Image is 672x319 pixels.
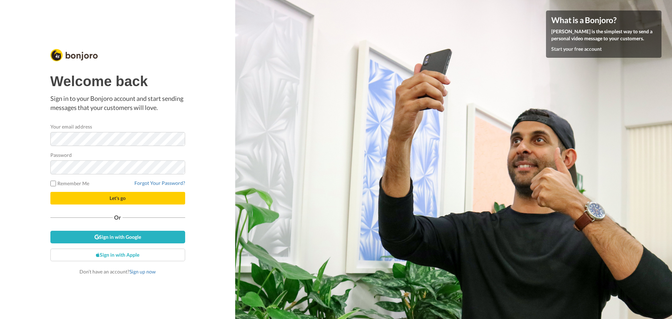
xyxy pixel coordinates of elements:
input: Remember Me [50,181,56,186]
a: Sign up now [129,269,156,275]
a: Sign in with Google [50,231,185,243]
span: Or [113,215,122,220]
span: Let's go [110,195,126,201]
h1: Welcome back [50,74,185,89]
label: Password [50,151,72,159]
a: Sign in with Apple [50,249,185,261]
p: [PERSON_NAME] is the simplest way to send a personal video message to your customers. [551,28,656,42]
label: Remember Me [50,180,90,187]
label: Your email address [50,123,92,130]
a: Start your free account [551,46,602,52]
span: Don’t have an account? [79,269,156,275]
h4: What is a Bonjoro? [551,16,656,25]
p: Sign in to your Bonjoro account and start sending messages that your customers will love. [50,94,185,112]
button: Let's go [50,192,185,204]
a: Forgot Your Password? [134,180,185,186]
